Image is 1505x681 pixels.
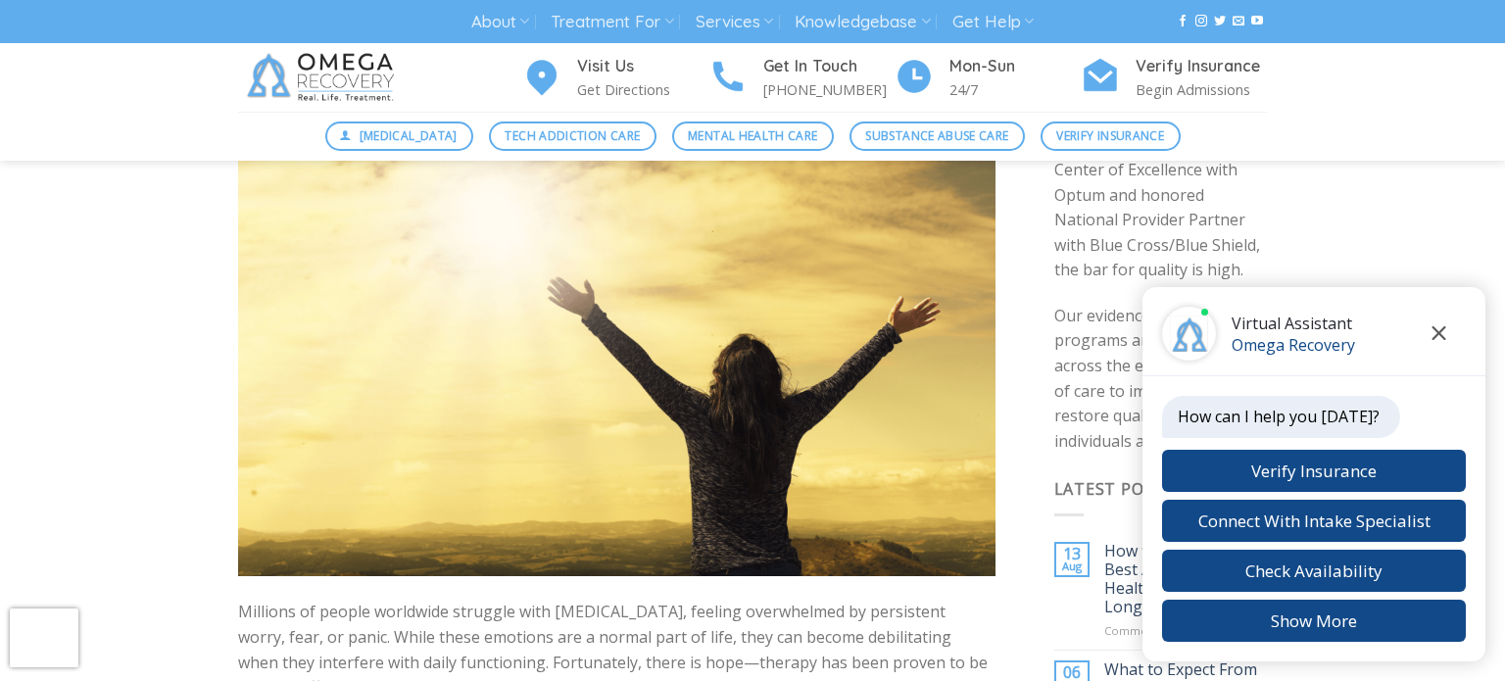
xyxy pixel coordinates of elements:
[489,122,656,151] a: Tech Addiction Care
[850,122,1025,151] a: Substance Abuse Care
[1233,15,1244,28] a: Send us an email
[1177,15,1189,28] a: Follow on Facebook
[688,126,817,145] span: Mental Health Care
[1214,15,1226,28] a: Follow on Twitter
[577,78,708,101] p: Get Directions
[1195,15,1207,28] a: Follow on Instagram
[360,126,458,145] span: [MEDICAL_DATA]
[1104,623,1183,638] span: Comments Off
[672,122,834,151] a: Mental Health Care
[865,126,1008,145] span: Substance Abuse Care
[1041,122,1181,151] a: Verify Insurance
[522,54,708,102] a: Visit Us Get Directions
[696,4,773,40] a: Services
[1081,54,1267,102] a: Verify Insurance Begin Admissions
[1054,304,1268,455] p: Our evidence-based programs are delivered across the entire continuum of care to improve and rest...
[708,54,895,102] a: Get In Touch [PHONE_NUMBER]
[325,122,474,151] a: [MEDICAL_DATA]
[10,608,78,667] iframe: reCAPTCHA
[949,54,1081,79] h4: Mon-Sun
[1054,478,1176,500] span: Latest Posts
[763,78,895,101] p: [PHONE_NUMBER]
[1054,133,1268,284] p: As a Platinum provider and Center of Excellence with Optum and honored National Provider Partner ...
[952,4,1034,40] a: Get Help
[1136,54,1267,79] h4: Verify Insurance
[1251,15,1263,28] a: Follow on YouTube
[763,54,895,79] h4: Get In Touch
[471,4,529,40] a: About
[551,4,673,40] a: Treatment For
[505,126,640,145] span: Tech Addiction Care
[577,54,708,79] h4: Visit Us
[795,4,930,40] a: Knowledgebase
[1104,542,1267,617] a: How to Choose the Best Austin Mental Health Facility for Long-Term Healing
[1056,126,1164,145] span: Verify Insurance
[238,66,995,577] img: Anxiety Disorder Help
[949,78,1081,101] p: 24/7
[238,43,410,112] img: Omega Recovery
[1136,78,1267,101] p: Begin Admissions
